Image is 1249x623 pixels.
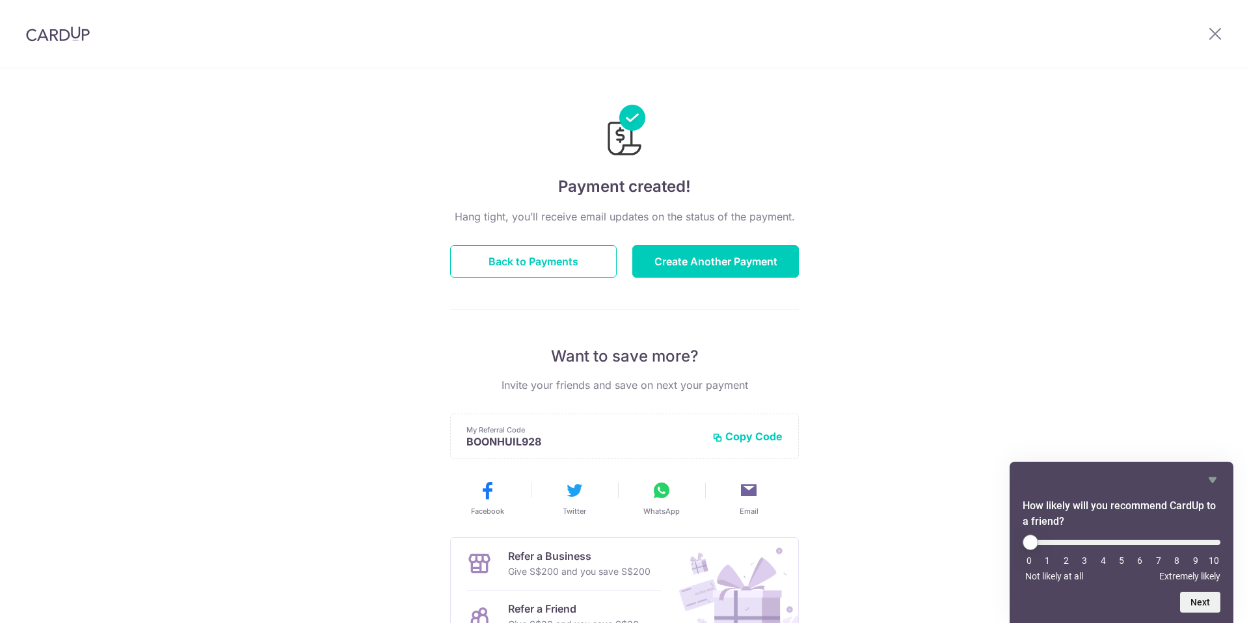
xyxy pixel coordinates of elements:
span: Email [740,506,759,516]
img: Payments [604,105,645,159]
h4: Payment created! [450,175,799,198]
p: BOONHUIL928 [466,435,702,448]
button: WhatsApp [623,480,700,516]
li: 1 [1041,555,1054,566]
h2: How likely will you recommend CardUp to a friend? Select an option from 0 to 10, with 0 being Not... [1023,498,1220,529]
p: Want to save more? [450,346,799,367]
button: Next question [1180,592,1220,613]
p: Give S$200 and you save S$200 [508,564,651,579]
p: Hang tight, you’ll receive email updates on the status of the payment. [450,209,799,224]
p: Invite your friends and save on next your payment [450,377,799,393]
button: Twitter [536,480,613,516]
span: Twitter [563,506,586,516]
span: Facebook [471,506,504,516]
p: Refer a Business [508,548,651,564]
li: 10 [1207,555,1220,566]
button: Email [710,480,787,516]
span: Extremely likely [1159,571,1220,581]
div: How likely will you recommend CardUp to a friend? Select an option from 0 to 10, with 0 being Not... [1023,472,1220,613]
li: 6 [1133,555,1146,566]
button: Create Another Payment [632,245,799,278]
li: 7 [1152,555,1165,566]
span: Not likely at all [1025,571,1083,581]
button: Copy Code [712,430,783,443]
li: 0 [1023,555,1036,566]
button: Back to Payments [450,245,617,278]
div: How likely will you recommend CardUp to a friend? Select an option from 0 to 10, with 0 being Not... [1023,535,1220,581]
span: WhatsApp [643,506,680,516]
li: 9 [1189,555,1202,566]
p: Refer a Friend [508,601,639,616]
li: 2 [1060,555,1073,566]
li: 8 [1170,555,1183,566]
img: CardUp [26,26,90,42]
li: 3 [1078,555,1091,566]
button: Facebook [449,480,526,516]
p: My Referral Code [466,425,702,435]
li: 5 [1115,555,1128,566]
button: Hide survey [1205,472,1220,488]
li: 4 [1097,555,1110,566]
